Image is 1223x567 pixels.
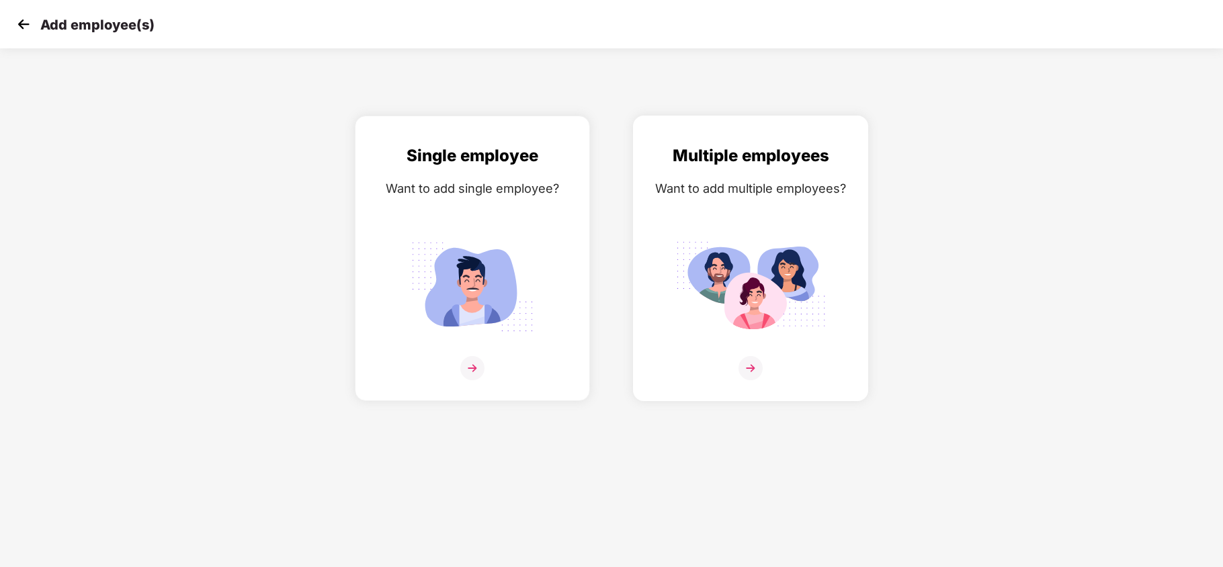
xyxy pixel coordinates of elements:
[460,356,484,380] img: svg+xml;base64,PHN2ZyB4bWxucz0iaHR0cDovL3d3dy53My5vcmcvMjAwMC9zdmciIHdpZHRoPSIzNiIgaGVpZ2h0PSIzNi...
[675,234,826,339] img: svg+xml;base64,PHN2ZyB4bWxucz0iaHR0cDovL3d3dy53My5vcmcvMjAwMC9zdmciIGlkPSJNdWx0aXBsZV9lbXBsb3llZS...
[739,356,763,380] img: svg+xml;base64,PHN2ZyB4bWxucz0iaHR0cDovL3d3dy53My5vcmcvMjAwMC9zdmciIHdpZHRoPSIzNiIgaGVpZ2h0PSIzNi...
[369,179,576,198] div: Want to add single employee?
[13,14,34,34] img: svg+xml;base64,PHN2ZyB4bWxucz0iaHR0cDovL3d3dy53My5vcmcvMjAwMC9zdmciIHdpZHRoPSIzMCIgaGVpZ2h0PSIzMC...
[40,17,155,33] p: Add employee(s)
[397,234,548,339] img: svg+xml;base64,PHN2ZyB4bWxucz0iaHR0cDovL3d3dy53My5vcmcvMjAwMC9zdmciIGlkPSJTaW5nbGVfZW1wbG95ZWUiIH...
[369,143,576,169] div: Single employee
[647,143,854,169] div: Multiple employees
[647,179,854,198] div: Want to add multiple employees?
